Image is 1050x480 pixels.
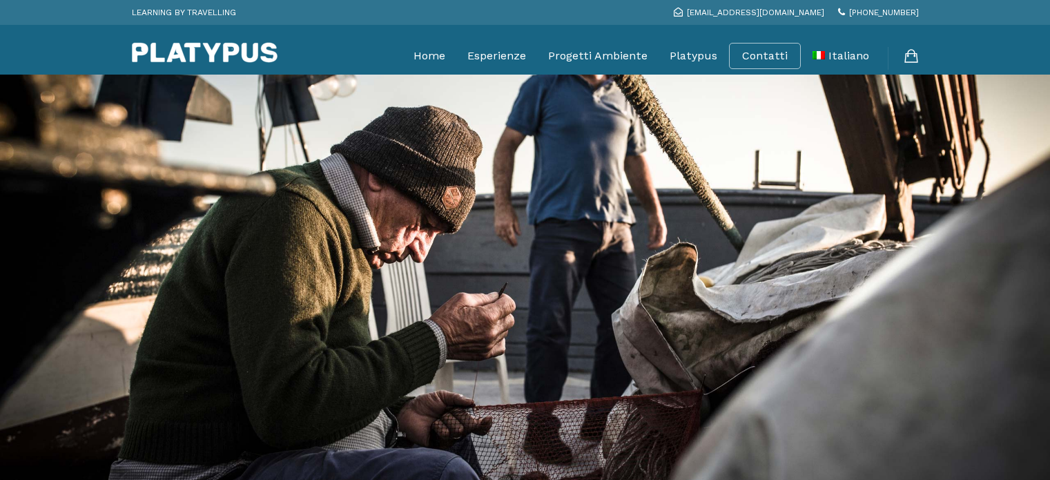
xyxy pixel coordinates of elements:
span: [EMAIL_ADDRESS][DOMAIN_NAME] [687,8,824,17]
img: Platypus [132,42,278,63]
a: Esperienze [467,39,526,73]
a: Italiano [813,39,869,73]
a: Platypus [670,39,717,73]
a: Home [414,39,445,73]
a: [EMAIL_ADDRESS][DOMAIN_NAME] [674,8,824,17]
a: [PHONE_NUMBER] [838,8,919,17]
a: Contatti [742,49,788,63]
a: Progetti Ambiente [548,39,648,73]
span: Italiano [828,49,869,62]
p: LEARNING BY TRAVELLING [132,3,236,21]
span: [PHONE_NUMBER] [849,8,919,17]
